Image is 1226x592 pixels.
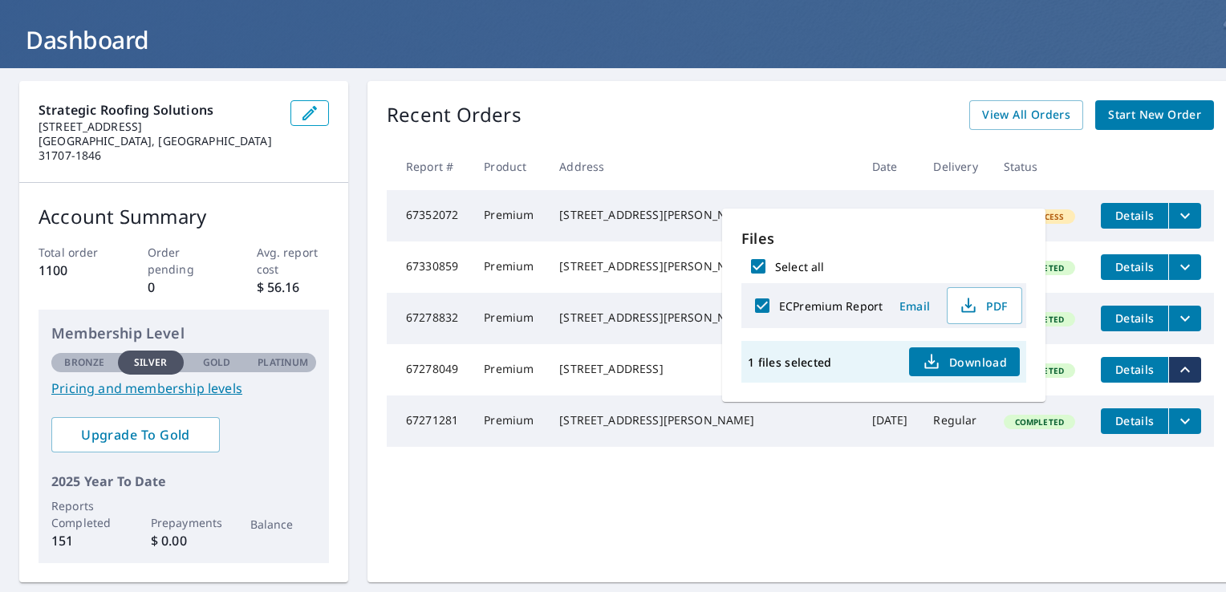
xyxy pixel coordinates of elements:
span: Download [922,352,1007,371]
td: Regular [920,395,990,447]
p: $ 0.00 [151,531,217,550]
td: Premium [471,395,546,447]
p: $ 56.16 [257,278,330,297]
td: 67278049 [387,344,471,395]
div: [STREET_ADDRESS][PERSON_NAME] [559,207,846,223]
p: Reports Completed [51,497,118,531]
span: Start New Order [1108,105,1201,125]
p: Order pending [148,244,221,278]
p: Prepayments [151,514,217,531]
div: [STREET_ADDRESS][PERSON_NAME][PERSON_NAME] [559,258,846,274]
th: Status [991,143,1089,190]
th: Product [471,143,546,190]
th: Report # [387,143,471,190]
td: Premium [471,344,546,395]
label: Select all [775,259,824,274]
button: filesDropdownBtn-67271281 [1168,408,1201,434]
span: Details [1110,310,1159,326]
p: Avg. report cost [257,244,330,278]
td: 67330859 [387,241,471,293]
span: Email [895,298,934,314]
td: 67352072 [387,190,471,241]
td: Regular [920,190,990,241]
td: 67278832 [387,293,471,344]
span: Details [1110,208,1159,223]
button: filesDropdownBtn-67352072 [1168,203,1201,229]
p: 1100 [39,261,112,280]
p: 0 [148,278,221,297]
p: Account Summary [39,202,329,231]
span: PDF [957,296,1009,315]
button: Email [889,294,940,318]
p: Total order [39,244,112,261]
td: 67271281 [387,395,471,447]
div: [STREET_ADDRESS][PERSON_NAME] [559,412,846,428]
p: [STREET_ADDRESS] [39,120,278,134]
p: Strategic Roofing Solutions [39,100,278,120]
button: detailsBtn-67271281 [1101,408,1168,434]
button: detailsBtn-67278049 [1101,357,1168,383]
button: filesDropdownBtn-67278049 [1168,357,1201,383]
button: detailsBtn-67352072 [1101,203,1168,229]
td: Premium [471,190,546,241]
p: Gold [203,355,230,370]
p: Balance [250,516,317,533]
div: [STREET_ADDRESS] [559,361,846,377]
button: detailsBtn-67278832 [1101,306,1168,331]
td: [DATE] [859,190,921,241]
span: Details [1110,413,1159,428]
a: Start New Order [1095,100,1214,130]
td: Premium [471,293,546,344]
h1: Dashboard [19,23,1207,56]
a: Upgrade To Gold [51,417,220,452]
button: filesDropdownBtn-67278832 [1168,306,1201,331]
span: Completed [1005,416,1074,428]
button: Download [909,347,1020,376]
p: Files [741,228,1026,249]
span: Details [1110,259,1159,274]
td: [DATE] [859,395,921,447]
td: Premium [471,241,546,293]
button: PDF [947,287,1022,324]
span: View All Orders [982,105,1070,125]
label: ECPremium Report [779,298,883,314]
span: Upgrade To Gold [64,426,207,444]
p: 1 files selected [748,355,831,370]
p: Recent Orders [387,100,522,130]
th: Address [546,143,859,190]
p: Membership Level [51,322,316,344]
p: 151 [51,531,118,550]
p: [GEOGRAPHIC_DATA], [GEOGRAPHIC_DATA] 31707-1846 [39,134,278,163]
div: [STREET_ADDRESS][PERSON_NAME] [559,310,846,326]
p: 2025 Year To Date [51,472,316,491]
span: Details [1110,362,1159,377]
th: Delivery [920,143,990,190]
p: Platinum [258,355,308,370]
p: Silver [134,355,168,370]
a: Pricing and membership levels [51,379,316,398]
button: filesDropdownBtn-67330859 [1168,254,1201,280]
th: Date [859,143,921,190]
a: View All Orders [969,100,1083,130]
button: detailsBtn-67330859 [1101,254,1168,280]
p: Bronze [64,355,104,370]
